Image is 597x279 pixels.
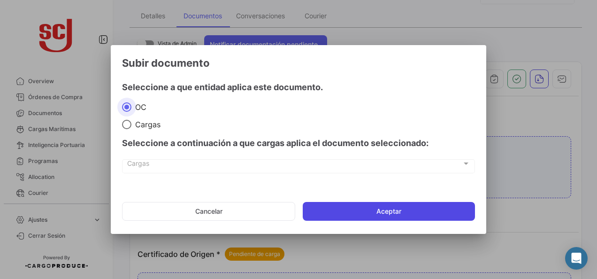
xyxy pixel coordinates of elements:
button: Aceptar [303,202,475,221]
span: OC [131,102,146,112]
span: Cargas [127,162,462,170]
h3: Subir documento [122,56,475,70]
div: Abrir Intercom Messenger [565,247,588,270]
span: Cargas [131,120,161,129]
h4: Seleccione a que entidad aplica este documento. [122,81,323,94]
button: Cancelar [122,202,295,221]
h4: Seleccione a continuación a que cargas aplica el documento seleccionado: [122,137,475,150]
